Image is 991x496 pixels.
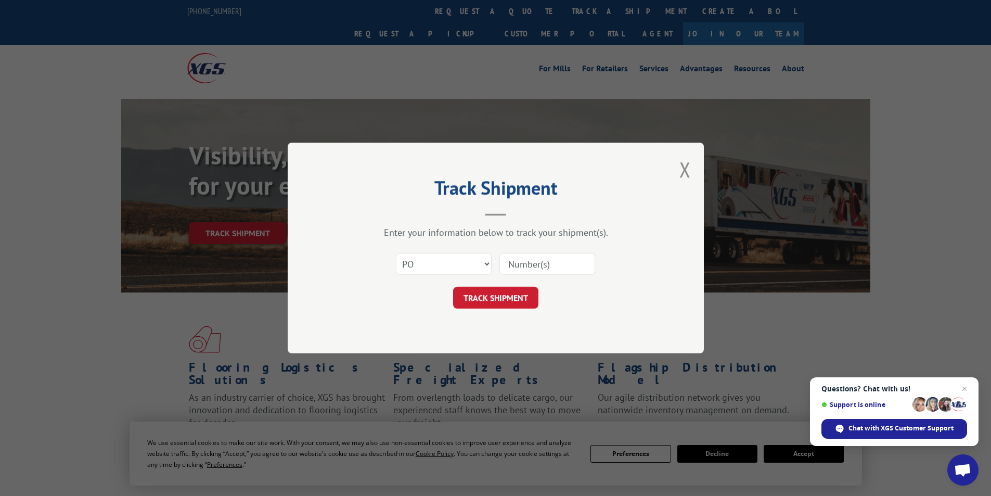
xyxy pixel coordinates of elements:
[821,419,967,439] div: Chat with XGS Customer Support
[340,226,652,238] div: Enter your information below to track your shipment(s).
[679,156,691,183] button: Close modal
[958,383,971,395] span: Close chat
[821,401,909,409] span: Support is online
[453,287,538,309] button: TRACK SHIPMENT
[821,385,967,393] span: Questions? Chat with us!
[947,454,979,486] div: Open chat
[499,253,595,275] input: Number(s)
[848,424,954,433] span: Chat with XGS Customer Support
[340,181,652,200] h2: Track Shipment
